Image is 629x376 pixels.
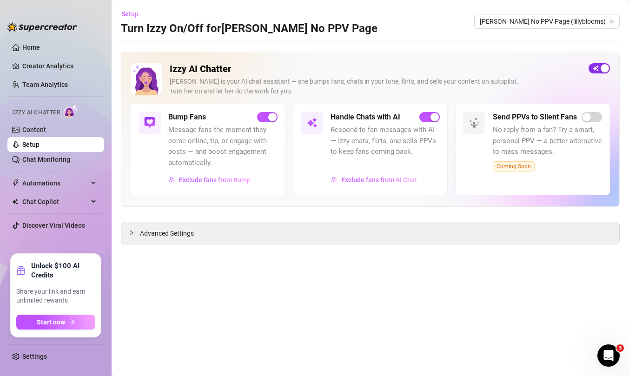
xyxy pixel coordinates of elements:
span: Setup [121,10,139,18]
a: Setup [22,141,40,148]
span: Start now [37,318,65,326]
span: Exclude fans from AI Chat [341,176,417,184]
button: Exclude fans from AI Chat [331,172,417,187]
span: Lilly's No PPV Page (lillyblooms) [480,14,614,28]
span: Automations [22,176,88,191]
span: No reply from a fan? Try a smart, personal PPV — a better alternative to mass messages. [493,125,602,158]
h5: Handle Chats with AI [331,112,400,123]
span: Advanced Settings [140,228,194,238]
img: svg%3e [469,117,480,128]
span: team [609,19,615,24]
img: Chat Copilot [12,198,18,205]
span: Exclude fans from Bump [179,176,251,184]
button: Setup [121,7,146,21]
a: Home [22,44,40,51]
span: Message fans the moment they come online, tip, or engage with posts — and boost engagement automa... [168,125,278,168]
a: Settings [22,353,47,360]
span: Izzy AI Chatter [13,108,60,117]
span: Respond to fan messages with AI — Izzy chats, flirts, and sells PPVs to keep fans coming back. [331,125,440,158]
img: AI Chatter [64,105,78,118]
h2: Izzy AI Chatter [170,63,581,75]
span: gift [16,266,26,275]
strong: Unlock $100 AI Credits [31,261,95,280]
img: logo-BBDzfeDw.svg [7,22,77,32]
span: Coming Soon [493,161,535,172]
h5: Send PPVs to Silent Fans [493,112,577,123]
img: svg%3e [331,177,338,183]
span: Chat Copilot [22,194,88,209]
img: svg%3e [144,117,155,128]
div: [PERSON_NAME] is your AI chat assistant — she bumps fans, chats in your tone, flirts, and sells y... [170,77,581,96]
img: svg%3e [169,177,175,183]
h3: Turn Izzy On/Off for [PERSON_NAME] No PPV Page [121,21,377,36]
img: Izzy AI Chatter [131,63,162,95]
iframe: Intercom live chat [597,344,620,367]
button: Exclude fans from Bump [168,172,251,187]
img: svg%3e [306,117,318,128]
a: Content [22,126,46,133]
a: Chat Monitoring [22,156,70,163]
span: thunderbolt [12,179,20,187]
span: Share your link and earn unlimited rewards [16,287,95,305]
a: Discover Viral Videos [22,222,85,229]
span: collapsed [129,230,134,236]
a: Team Analytics [22,81,68,88]
h5: Bump Fans [168,112,206,123]
span: arrow-right [69,319,75,325]
span: 3 [616,344,624,352]
a: Creator Analytics [22,59,97,73]
button: Start nowarrow-right [16,315,95,330]
div: collapsed [129,228,140,238]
